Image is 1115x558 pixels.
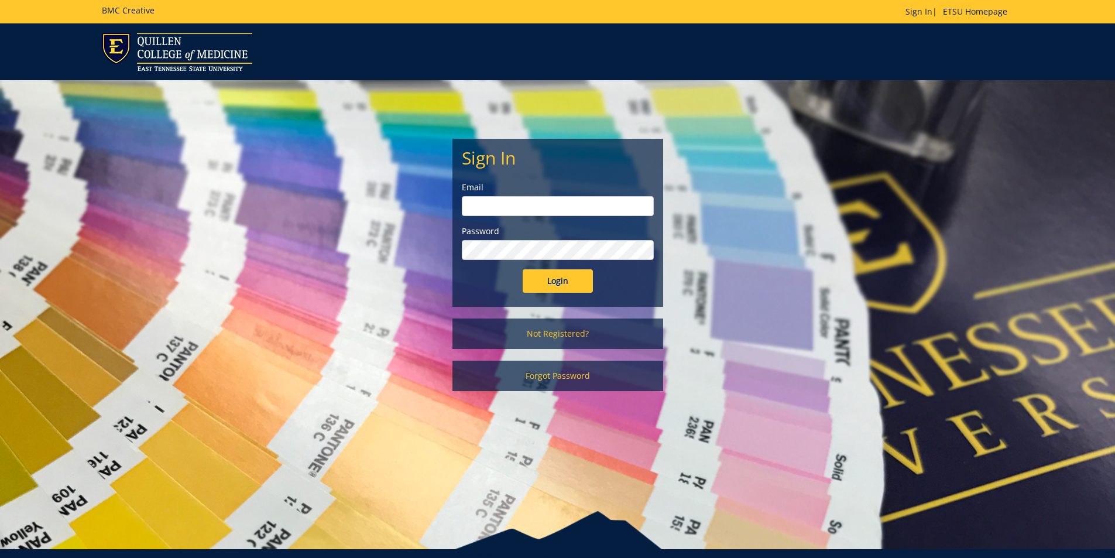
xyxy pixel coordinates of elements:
[102,33,252,71] img: ETSU logo
[102,6,155,15] h5: BMC Creative
[523,269,593,293] input: Login
[462,225,654,237] label: Password
[905,6,1013,18] p: |
[462,148,654,167] h2: Sign In
[462,182,654,193] label: Email
[937,6,1013,17] a: ETSU Homepage
[905,6,932,17] a: Sign In
[452,361,663,391] a: Forgot Password
[452,319,663,349] a: Not Registered?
